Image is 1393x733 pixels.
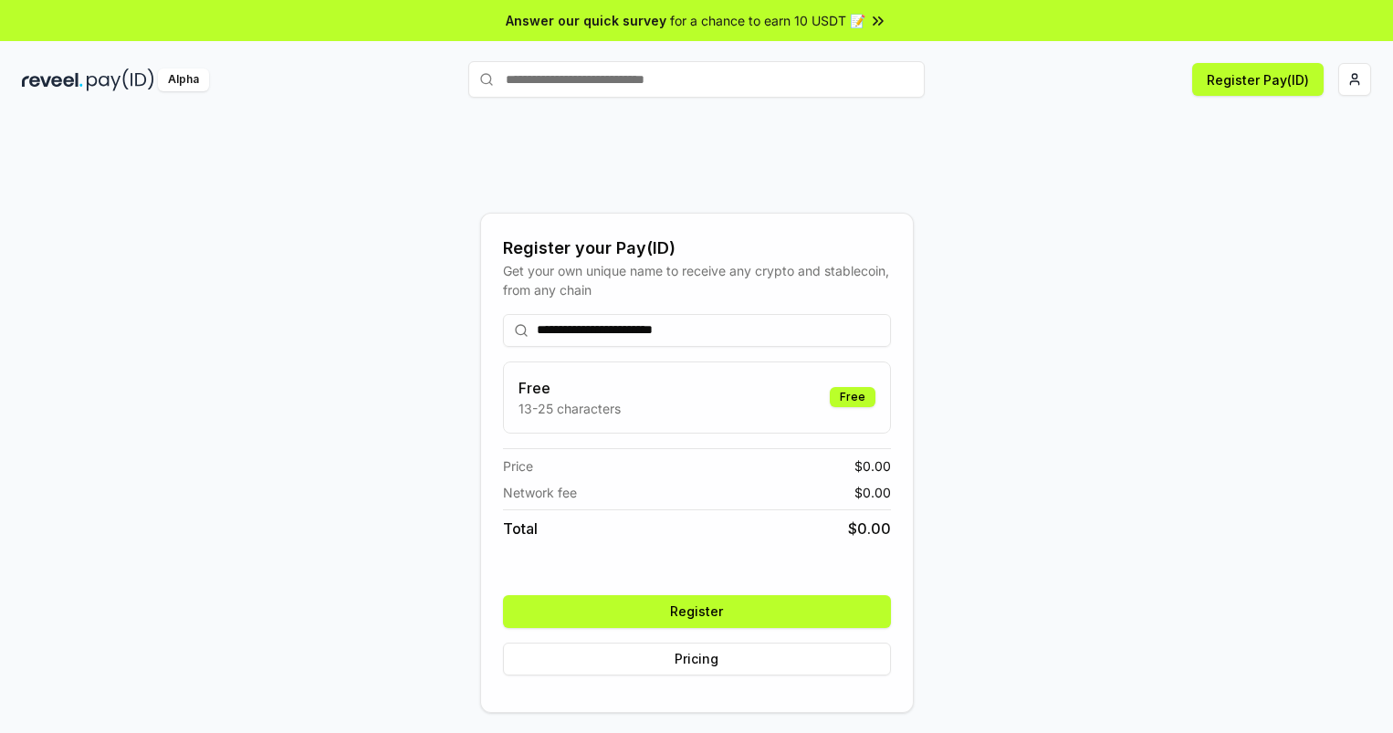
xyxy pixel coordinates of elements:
[87,68,154,91] img: pay_id
[506,11,666,30] span: Answer our quick survey
[503,483,577,502] span: Network fee
[848,518,891,539] span: $ 0.00
[503,643,891,675] button: Pricing
[854,483,891,502] span: $ 0.00
[830,387,875,407] div: Free
[503,236,891,261] div: Register your Pay(ID)
[518,377,621,399] h3: Free
[518,399,621,418] p: 13-25 characters
[503,595,891,628] button: Register
[158,68,209,91] div: Alpha
[1192,63,1324,96] button: Register Pay(ID)
[503,456,533,476] span: Price
[503,261,891,299] div: Get your own unique name to receive any crypto and stablecoin, from any chain
[22,68,83,91] img: reveel_dark
[670,11,865,30] span: for a chance to earn 10 USDT 📝
[854,456,891,476] span: $ 0.00
[503,518,538,539] span: Total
